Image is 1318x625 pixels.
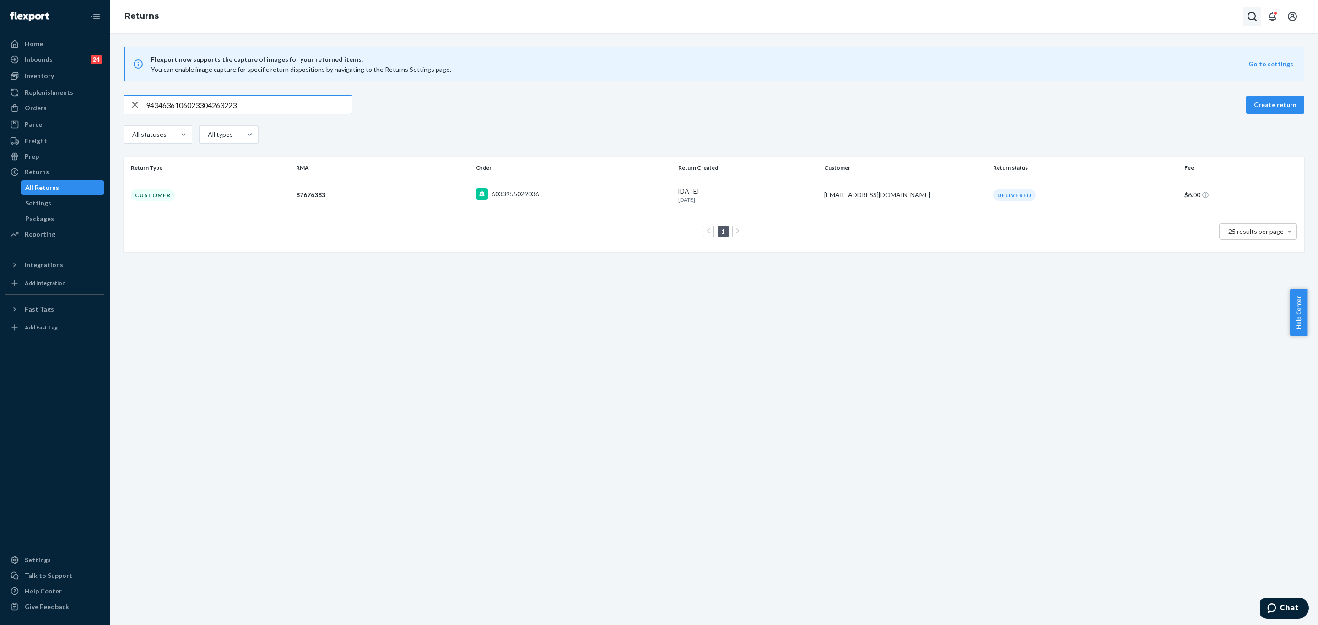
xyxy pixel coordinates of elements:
p: [DATE] [678,196,817,204]
button: Open account menu [1283,7,1302,26]
button: Close Navigation [86,7,104,26]
button: Go to settings [1248,59,1293,69]
div: 24 [91,55,102,64]
button: Open Search Box [1243,7,1261,26]
div: Packages [25,214,54,223]
a: Add Fast Tag [5,320,104,335]
div: Prep [25,152,39,161]
button: Integrations [5,258,104,272]
div: Reporting [25,230,55,239]
a: Orders [5,101,104,115]
div: Inbounds [25,55,53,64]
a: Settings [21,196,105,210]
span: 25 results per page [1228,227,1284,235]
th: Customer [821,157,989,179]
div: Orders [25,103,47,113]
div: All types [208,130,232,139]
button: Open notifications [1263,7,1281,26]
div: Inventory [25,71,54,81]
button: Fast Tags [5,302,104,317]
th: Return Type [124,157,292,179]
div: Freight [25,136,47,145]
div: Talk to Support [25,571,72,580]
div: All Returns [25,183,59,192]
a: All Returns [21,180,105,195]
div: Add Fast Tag [25,323,58,331]
td: $6.00 [1181,179,1304,211]
span: Flexport now supports the capture of images for your returned items. [151,54,1248,65]
div: Add Integration [25,279,65,287]
div: Settings [25,555,51,565]
a: Page 1 is your current page [719,227,727,235]
span: You can enable image capture for specific return dispositions by navigating to the Returns Settin... [151,65,451,73]
button: Help Center [1290,289,1307,336]
ol: breadcrumbs [117,3,166,30]
a: Returns [5,165,104,179]
a: Help Center [5,584,104,598]
th: Return status [989,157,1181,179]
div: Give Feedback [25,602,69,611]
th: RMA [292,157,472,179]
div: [EMAIL_ADDRESS][DOMAIN_NAME] [824,190,986,199]
a: Add Integration [5,276,104,291]
a: Returns [124,11,159,21]
div: 6033955029036 [492,189,539,199]
div: Customer [131,189,175,201]
button: Give Feedback [5,599,104,614]
button: Create return [1246,96,1304,114]
input: Search returns by rma, id, tracking number [146,96,352,114]
button: Talk to Support [5,568,104,583]
div: Parcel [25,120,44,129]
div: Home [25,39,43,48]
a: Inbounds24 [5,52,104,67]
img: Flexport logo [10,12,49,21]
th: Return Created [675,157,821,179]
div: 87676383 [296,190,469,199]
th: Fee [1181,157,1304,179]
div: Fast Tags [25,305,54,314]
a: Prep [5,149,104,164]
a: Home [5,37,104,51]
div: Settings [25,199,51,208]
a: Packages [21,211,105,226]
div: Delivered [993,189,1036,201]
div: Help Center [25,587,62,596]
div: Integrations [25,260,63,269]
div: Returns [25,167,49,177]
a: Settings [5,553,104,567]
th: Order [472,157,675,179]
a: Inventory [5,69,104,83]
a: Reporting [5,227,104,242]
div: [DATE] [678,187,817,204]
iframe: Opens a widget where you can chat to one of our agents [1260,598,1309,620]
div: All statuses [132,130,165,139]
a: Replenishments [5,85,104,100]
a: Freight [5,134,104,148]
div: Replenishments [25,88,73,97]
a: Parcel [5,117,104,132]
